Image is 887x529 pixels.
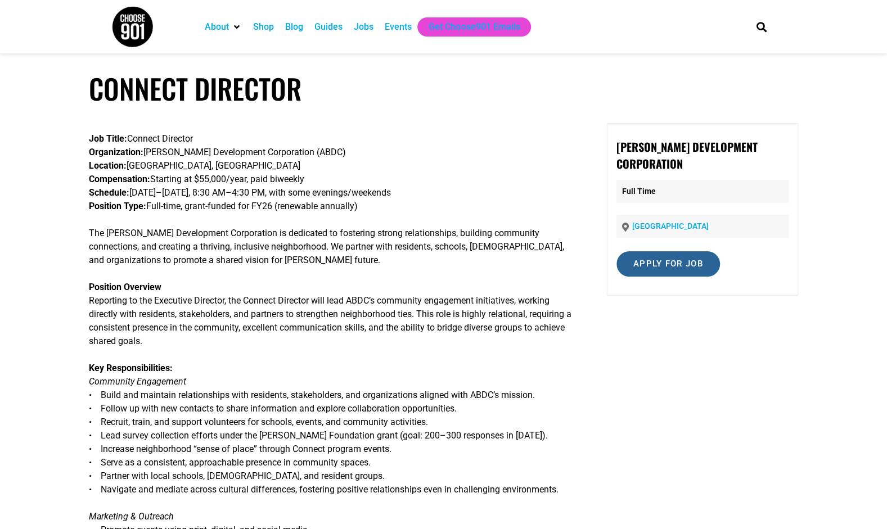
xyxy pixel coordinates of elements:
a: About [205,20,229,34]
a: [GEOGRAPHIC_DATA] [632,221,709,230]
a: Get Choose901 Emails [429,20,520,34]
strong: Location: [89,160,127,171]
strong: Job Title: [89,133,127,144]
strong: Organization: [89,147,143,157]
a: Events [385,20,412,34]
div: Search [752,17,771,36]
p: Reporting to the Executive Director, the Connect Director will lead ABDC’s community engagement i... [89,281,571,348]
strong: Position Type: [89,201,146,211]
strong: Key Responsibilities: [89,363,173,373]
strong: Position Overview [89,282,161,292]
a: Guides [314,20,343,34]
a: Jobs [354,20,373,34]
strong: Compensation: [89,174,150,184]
h1: Connect Director [89,72,799,105]
div: About [199,17,247,37]
p: • Build and maintain relationships with residents, stakeholders, and organizations aligned with A... [89,361,571,496]
p: The [PERSON_NAME] Development Corporation is dedicated to fostering strong relationships, buildin... [89,227,571,267]
p: Connect Director [PERSON_NAME] Development Corporation (ABDC) [GEOGRAPHIC_DATA], [GEOGRAPHIC_DATA... [89,132,571,213]
strong: [PERSON_NAME] Development Corporation [616,138,758,172]
strong: Schedule: [89,187,129,198]
nav: Main nav [199,17,737,37]
a: Blog [285,20,303,34]
em: Community Engagement [89,376,186,387]
input: Apply for job [616,251,720,277]
a: Shop [253,20,274,34]
p: Full Time [616,180,789,203]
em: Marketing & Outreach [89,511,174,522]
